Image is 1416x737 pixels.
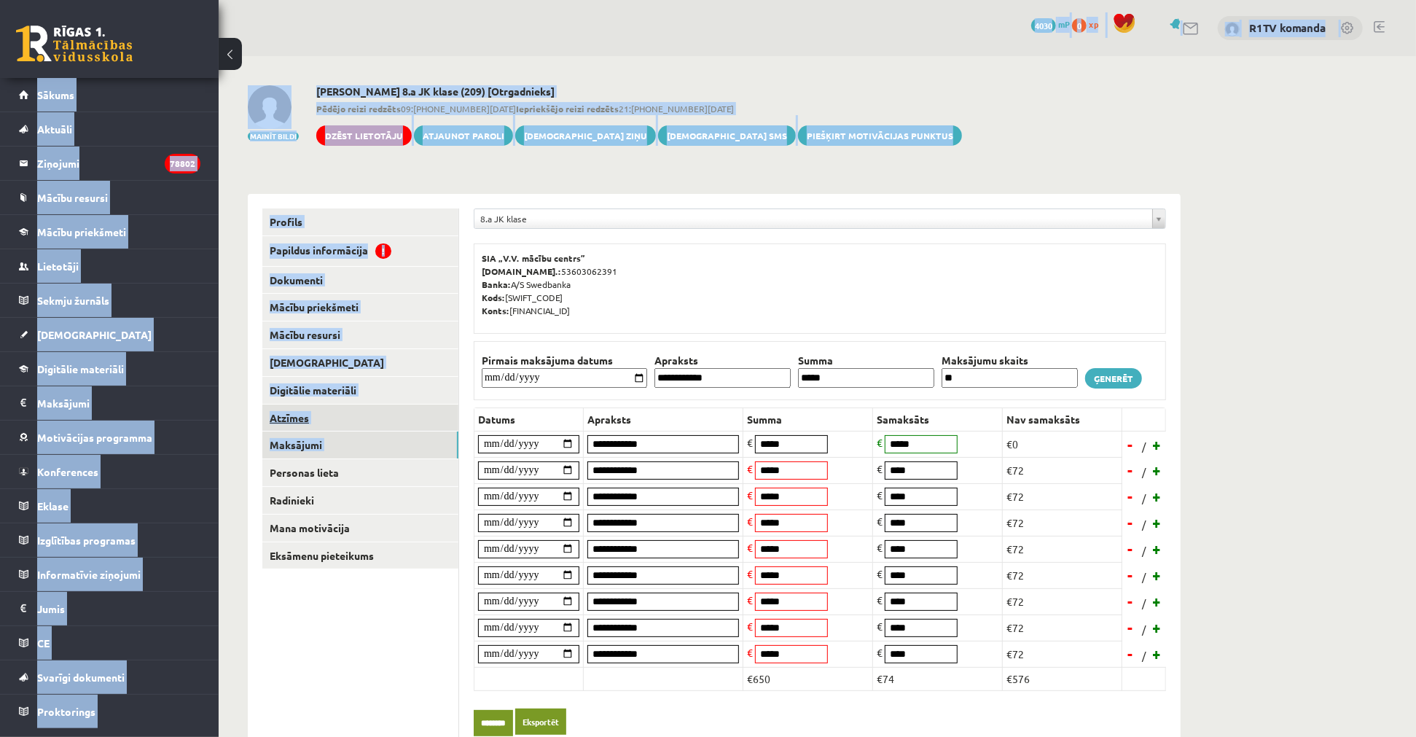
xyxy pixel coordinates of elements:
a: Konferences [19,455,200,488]
th: Apraksts [651,353,794,368]
span: Proktorings [37,705,95,718]
span: € [877,436,883,449]
th: Summa [743,408,873,431]
a: - [1124,590,1138,612]
span: Konferences [37,465,98,478]
span: Jumis [37,602,65,615]
td: €72 [1003,457,1122,483]
a: CE [19,626,200,660]
td: €72 [1003,510,1122,536]
b: Iepriekšējo reizi redzēts [516,103,619,114]
a: 8.a JK klase [474,209,1165,228]
span: 09:[PHONE_NUMBER][DATE] 21:[PHONE_NUMBER][DATE] [316,102,962,115]
p: 53603062391 A/S Swedbanka [SWIFT_CODE] [FINANCIAL_ID] [482,251,1158,317]
a: Sekmju žurnāls [19,284,200,317]
span: € [877,593,883,607]
span: € [877,620,883,633]
a: - [1124,486,1138,507]
a: Atjaunot paroli [414,125,513,146]
a: Ģenerēt [1085,368,1142,389]
a: Dokumenti [262,267,458,294]
td: €74 [873,667,1003,690]
a: [DEMOGRAPHIC_DATA] ziņu [515,125,656,146]
span: / [1141,596,1148,611]
span: 4030 [1031,18,1056,33]
span: ! [375,243,391,259]
b: Banka: [482,278,511,290]
span: / [1141,622,1148,637]
a: 0 xp [1072,18,1106,30]
td: €72 [1003,588,1122,615]
a: + [1150,564,1165,586]
a: [DEMOGRAPHIC_DATA] SMS [658,125,796,146]
span: € [747,593,753,607]
a: - [1124,564,1138,586]
td: €72 [1003,562,1122,588]
span: Motivācijas programma [37,431,152,444]
a: - [1124,643,1138,665]
a: Proktorings [19,695,200,728]
span: Sekmju žurnāls [37,294,109,307]
span: / [1141,569,1148,585]
a: + [1150,538,1165,560]
b: Konts: [482,305,509,316]
a: + [1150,617,1165,639]
a: Eksportēt [515,709,566,736]
a: Digitālie materiāli [19,352,200,386]
span: € [747,646,753,659]
a: Lietotāji [19,249,200,283]
a: + [1150,643,1165,665]
span: € [877,646,883,659]
td: €72 [1003,483,1122,510]
th: Apraksts [584,408,743,431]
a: - [1124,538,1138,560]
span: € [747,515,753,528]
span: Digitālie materiāli [37,362,124,375]
a: + [1150,486,1165,507]
a: Profils [262,208,458,235]
a: Papildus informācija! [262,236,458,266]
span: € [747,567,753,580]
span: € [877,567,883,580]
a: Aktuāli [19,112,200,146]
a: + [1150,512,1165,534]
span: [DEMOGRAPHIC_DATA] [37,328,152,341]
a: Mācību resursi [19,181,200,214]
a: + [1150,590,1165,612]
a: Atzīmes [262,405,458,432]
a: Maksājumi [19,386,200,420]
a: Rīgas 1. Tālmācības vidusskola [16,26,133,62]
span: xp [1089,18,1098,30]
a: [DEMOGRAPHIC_DATA] [19,318,200,351]
a: Mācību resursi [262,321,458,348]
a: - [1124,617,1138,639]
span: 0 [1072,18,1087,33]
b: SIA „V.V. mācību centrs” [482,252,586,264]
a: Piešķirt motivācijas punktus [798,125,962,146]
a: Svarīgi dokumenti [19,660,200,694]
a: Digitālie materiāli [262,377,458,404]
a: [DEMOGRAPHIC_DATA] [262,349,458,376]
span: € [877,488,883,502]
span: 8.a JK klase [480,209,1146,228]
span: / [1141,439,1148,454]
a: 4030 mP [1031,18,1070,30]
span: Izglītības programas [37,534,136,547]
a: Jumis [19,592,200,625]
a: Dzēst lietotāju [316,125,412,146]
img: Beatrise Krūmiņa [248,85,292,129]
a: Mācību priekšmeti [262,294,458,321]
a: Izglītības programas [19,523,200,557]
b: Pēdējo reizi redzēts [316,103,401,114]
span: / [1141,543,1148,558]
span: € [747,436,753,449]
span: / [1141,491,1148,506]
a: - [1124,512,1138,534]
th: Maksājumu skaits [938,353,1081,368]
span: € [877,541,883,554]
span: / [1141,648,1148,663]
a: Motivācijas programma [19,421,200,454]
td: €576 [1003,667,1122,690]
a: Mācību priekšmeti [19,215,200,249]
td: €72 [1003,536,1122,562]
